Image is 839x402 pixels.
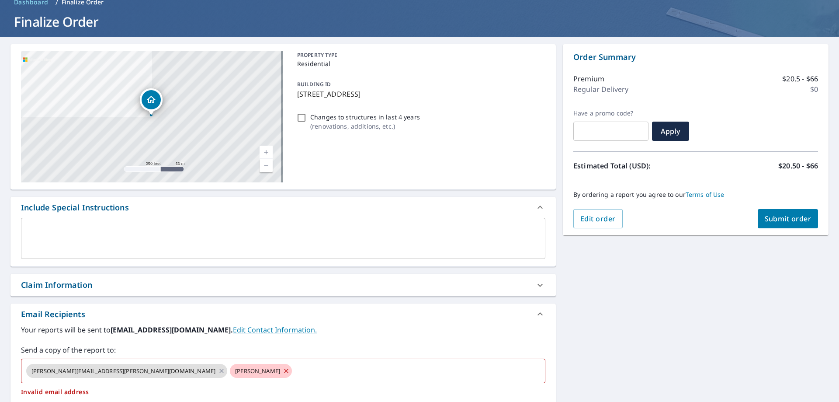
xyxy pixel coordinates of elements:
span: Apply [659,126,682,136]
div: Dropped pin, building 1, Residential property, 901 Cattle Scales Rd Waynesboro, VA 22980 [140,88,163,115]
p: Premium [573,73,604,84]
div: Email Recipients [21,308,85,320]
p: $0 [810,84,818,94]
b: [EMAIL_ADDRESS][DOMAIN_NAME]. [111,325,233,335]
p: Estimated Total (USD): [573,161,696,171]
label: Your reports will be sent to [21,325,545,335]
p: $20.50 - $66 [778,161,818,171]
a: EditContactInfo [233,325,317,335]
span: [PERSON_NAME] [230,367,285,375]
button: Edit order [573,209,623,228]
span: [PERSON_NAME][EMAIL_ADDRESS][PERSON_NAME][DOMAIN_NAME] [26,367,221,375]
p: Regular Delivery [573,84,628,94]
h1: Finalize Order [10,13,829,31]
div: [PERSON_NAME] [230,364,292,378]
button: Submit order [758,209,818,228]
p: By ordering a report you agree to our [573,191,818,199]
a: Current Level 17, Zoom In [260,146,273,159]
div: Claim Information [10,274,556,296]
p: ( renovations, additions, etc. ) [310,122,420,131]
p: BUILDING ID [297,80,331,88]
div: Include Special Instructions [10,197,556,218]
div: [PERSON_NAME][EMAIL_ADDRESS][PERSON_NAME][DOMAIN_NAME] [26,364,227,378]
p: PROPERTY TYPE [297,51,542,59]
a: Current Level 17, Zoom Out [260,159,273,172]
label: Send a copy of the report to: [21,345,545,355]
p: Residential [297,59,542,68]
div: Claim Information [21,279,92,291]
button: Apply [652,122,689,141]
div: Include Special Instructions [21,202,129,213]
span: Edit order [580,214,616,224]
p: [STREET_ADDRESS] [297,89,542,99]
p: $20.5 - $66 [782,73,818,84]
div: Email Recipients [10,304,556,325]
p: Changes to structures in last 4 years [310,112,420,122]
label: Have a promo code? [573,109,648,117]
a: Terms of Use [686,190,725,199]
p: Order Summary [573,51,818,63]
p: Invalid email address [21,388,545,396]
span: Submit order [765,214,811,224]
